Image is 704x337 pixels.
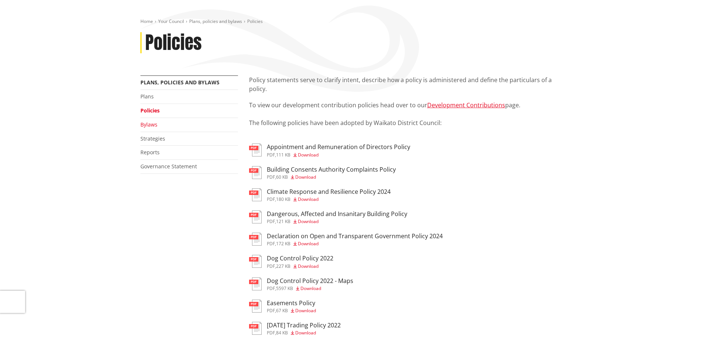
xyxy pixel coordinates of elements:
[267,210,407,218] h3: Dangerous, Affected and Insanitary Building Policy
[267,255,333,262] h3: Dog Control Policy 2022
[276,196,290,202] span: 180 KB
[267,286,353,291] div: ,
[276,174,288,180] span: 60 KB
[267,264,333,269] div: ,
[249,233,262,246] img: document-pdf.svg
[295,174,316,180] span: Download
[249,300,262,313] img: document-pdf.svg
[249,144,262,156] img: document-pdf.svg
[276,307,288,314] span: 67 KB
[267,197,391,202] div: ,
[670,306,697,333] iframe: Messenger Launcher
[267,331,341,335] div: ,
[298,218,319,225] span: Download
[140,18,153,24] a: Home
[249,75,564,93] p: Policy statements serve to clarify intent, describe how a policy is administered and define the p...
[427,101,505,109] a: Development Contributions
[249,322,262,335] img: document-pdf.svg
[249,277,262,290] img: document-pdf.svg
[276,285,293,291] span: 5597 KB
[267,309,316,313] div: ,
[267,166,396,173] h3: Building Consents Authority Complaints Policy
[276,240,290,247] span: 172 KB
[140,163,197,170] a: Governance Statement
[249,144,410,157] a: Appointment and Remuneration of Directors Policy pdf,111 KB Download
[249,255,262,268] img: document-pdf.svg
[267,188,391,195] h3: Climate Response and Resilience Policy 2024
[249,255,333,268] a: Dog Control Policy 2022 pdf,227 KB Download
[249,101,564,136] p: To view our development contribution policies head over to our page. The following policies have ...
[267,307,275,314] span: pdf
[249,166,396,179] a: Building Consents Authority Complaints Policy pdf,60 KB Download
[267,152,275,158] span: pdf
[298,240,319,247] span: Download
[249,210,407,224] a: Dangerous, Affected and Insanitary Building Policy pdf,121 KB Download
[267,144,410,151] h3: Appointment and Remuneration of Directors Policy
[276,330,288,336] span: 84 KB
[249,188,262,201] img: document-pdf.svg
[267,233,443,240] h3: Declaration on Open and Transparent Government Policy 2024
[249,300,316,313] a: Easements Policy pdf,67 KB Download
[249,210,262,223] img: document-pdf.svg
[158,18,184,24] a: Your Council
[267,174,275,180] span: pdf
[295,330,316,336] span: Download
[267,242,443,246] div: ,
[295,307,316,314] span: Download
[249,277,353,291] a: Dog Control Policy 2022 - Maps pdf,5597 KB Download
[249,233,443,246] a: Declaration on Open and Transparent Government Policy 2024 pdf,172 KB Download
[145,32,202,54] h1: Policies
[189,18,242,24] a: Plans, policies and bylaws
[267,285,275,291] span: pdf
[298,263,319,269] span: Download
[267,218,275,225] span: pdf
[267,196,275,202] span: pdf
[140,79,220,86] a: Plans, policies and bylaws
[276,263,290,269] span: 227 KB
[267,219,407,224] div: ,
[140,18,564,25] nav: breadcrumb
[267,263,275,269] span: pdf
[267,277,353,284] h3: Dog Control Policy 2022 - Maps
[298,152,319,158] span: Download
[249,166,262,179] img: document-pdf.svg
[267,175,396,179] div: ,
[140,107,160,114] a: Policies
[298,196,319,202] span: Download
[300,285,321,291] span: Download
[140,149,160,156] a: Reports
[249,322,341,335] a: [DATE] Trading Policy 2022 pdf,84 KB Download
[267,330,275,336] span: pdf
[249,188,391,202] a: Climate Response and Resilience Policy 2024 pdf,180 KB Download
[276,218,290,225] span: 121 KB
[267,240,275,247] span: pdf
[267,322,341,329] h3: [DATE] Trading Policy 2022
[267,153,410,157] div: ,
[276,152,290,158] span: 111 KB
[267,300,316,307] h3: Easements Policy
[140,135,165,142] a: Strategies
[140,121,157,128] a: Bylaws
[247,18,263,24] span: Policies
[140,93,154,100] a: Plans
